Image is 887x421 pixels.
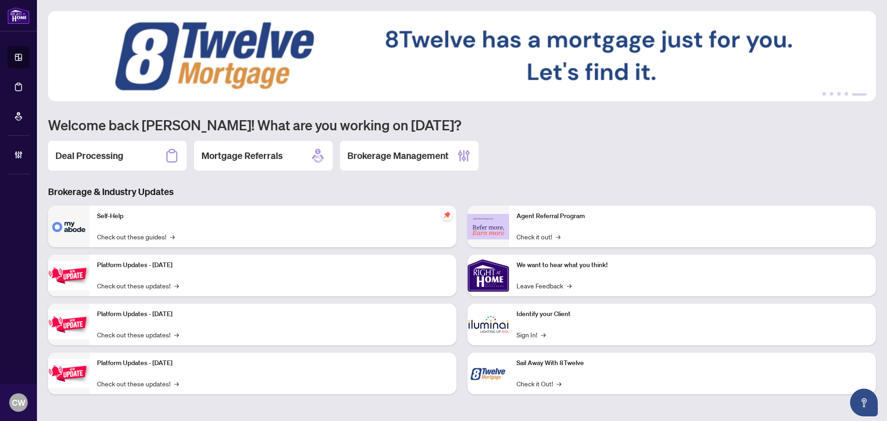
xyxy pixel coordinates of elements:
img: logo [7,7,30,24]
button: 1 [822,92,826,96]
a: Leave Feedback→ [516,281,571,291]
h2: Brokerage Management [347,149,449,162]
a: Check out these updates!→ [97,329,179,340]
img: Platform Updates - June 23, 2025 [48,359,90,388]
h1: Welcome back [PERSON_NAME]! What are you working on [DATE]? [48,116,876,134]
span: → [174,329,179,340]
span: → [556,232,560,242]
span: → [174,281,179,291]
img: Self-Help [48,206,90,247]
p: Identify your Client [516,309,869,319]
a: Check out these updates!→ [97,281,179,291]
a: Check out these guides!→ [97,232,175,242]
img: We want to hear what you think! [468,255,509,296]
p: Self-Help [97,211,449,221]
img: Identify your Client [468,304,509,345]
a: Check it out!→ [516,232,560,242]
a: Check it Out!→ [516,378,561,389]
span: → [567,281,571,291]
span: → [174,378,179,389]
img: Slide 4 [48,11,876,101]
h2: Deal Processing [55,149,123,162]
p: Platform Updates - [DATE] [97,260,449,270]
h2: Mortgage Referrals [201,149,283,162]
p: Sail Away With 8Twelve [516,358,869,368]
span: → [557,378,561,389]
a: Sign In!→ [516,329,546,340]
img: Platform Updates - July 8, 2025 [48,310,90,339]
span: → [170,232,175,242]
p: We want to hear what you think! [516,260,869,270]
h3: Brokerage & Industry Updates [48,185,876,198]
button: 3 [837,92,841,96]
button: 4 [844,92,848,96]
button: Open asap [850,389,878,416]
span: CW [12,396,25,409]
p: Agent Referral Program [516,211,869,221]
img: Agent Referral Program [468,214,509,239]
button: 2 [830,92,833,96]
p: Platform Updates - [DATE] [97,358,449,368]
a: Check out these updates!→ [97,378,179,389]
p: Platform Updates - [DATE] [97,309,449,319]
span: → [541,329,546,340]
img: Sail Away With 8Twelve [468,353,509,394]
img: Platform Updates - July 21, 2025 [48,261,90,290]
button: 5 [852,92,867,96]
span: pushpin [442,209,453,220]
